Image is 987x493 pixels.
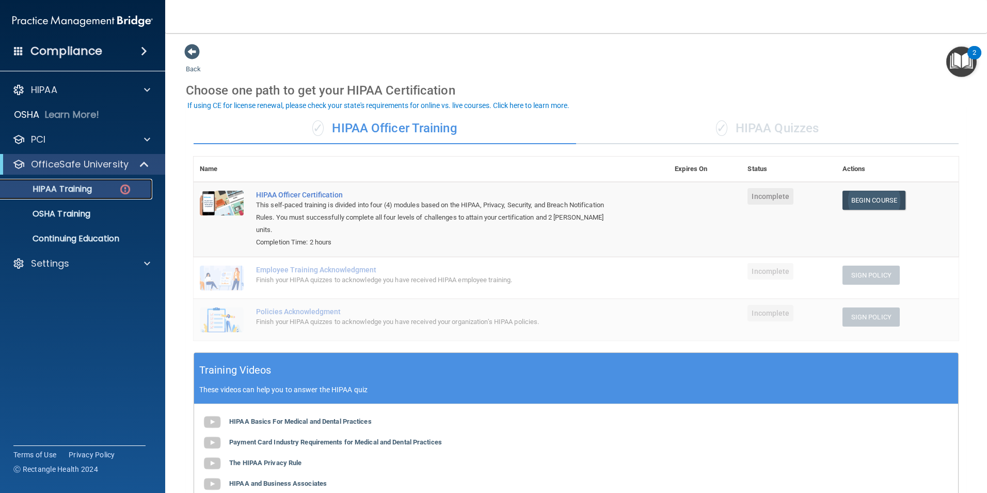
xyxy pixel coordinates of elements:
b: HIPAA and Business Associates [229,480,327,487]
a: Privacy Policy [69,450,115,460]
p: OfficeSafe University [31,158,129,171]
div: HIPAA Officer Training [194,113,576,144]
p: Continuing Education [7,234,148,244]
div: HIPAA Quizzes [576,113,959,144]
th: Expires On [668,157,741,182]
div: Completion Time: 2 hours [256,236,617,249]
p: HIPAA Training [7,184,92,194]
div: Choose one path to get your HIPAA Certification [186,75,966,105]
p: OSHA [14,109,40,121]
th: Actions [836,157,959,182]
a: HIPAA [12,84,150,96]
h4: Compliance [30,44,102,58]
button: If using CE for license renewal, please check your state's requirements for online vs. live cours... [186,100,571,111]
th: Name [194,157,250,182]
p: Learn More! [45,109,100,121]
div: Policies Acknowledgment [256,307,617,316]
h5: Training Videos [199,361,272,379]
button: Open Resource Center, 2 new notifications [946,47,977,77]
b: The HIPAA Privacy Rule [229,459,301,467]
img: gray_youtube_icon.38fcd6cc.png [202,453,222,474]
img: danger-circle.6113f641.png [119,183,132,196]
div: Finish your HIPAA quizzes to acknowledge you have received HIPAA employee training. [256,274,617,286]
a: HIPAA Officer Certification [256,191,617,199]
img: gray_youtube_icon.38fcd6cc.png [202,412,222,433]
a: OfficeSafe University [12,158,150,171]
img: gray_youtube_icon.38fcd6cc.png [202,433,222,453]
button: Sign Policy [842,307,900,327]
b: Payment Card Industry Requirements for Medical and Dental Practices [229,438,442,446]
iframe: Drift Widget Chat Controller [808,420,975,461]
th: Status [741,157,836,182]
p: OSHA Training [7,209,90,219]
span: Incomplete [747,263,793,280]
div: Finish your HIPAA quizzes to acknowledge you have received your organization’s HIPAA policies. [256,316,617,328]
p: Settings [31,257,69,270]
div: If using CE for license renewal, please check your state's requirements for online vs. live cours... [187,102,569,109]
div: 2 [973,53,976,66]
button: Sign Policy [842,266,900,285]
span: ✓ [716,120,727,136]
p: PCI [31,133,45,146]
span: Incomplete [747,188,793,205]
span: ✓ [312,120,324,136]
div: This self-paced training is divided into four (4) modules based on the HIPAA, Privacy, Security, ... [256,199,617,236]
a: PCI [12,133,150,146]
a: Settings [12,257,150,270]
a: Terms of Use [13,450,56,460]
p: HIPAA [31,84,57,96]
div: Employee Training Acknowledgment [256,266,617,274]
a: Back [186,53,201,73]
img: PMB logo [12,11,153,32]
p: These videos can help you to answer the HIPAA quiz [199,386,953,394]
span: Incomplete [747,305,793,321]
a: Begin Course [842,191,905,210]
b: HIPAA Basics For Medical and Dental Practices [229,418,372,425]
span: Ⓒ Rectangle Health 2024 [13,464,98,474]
